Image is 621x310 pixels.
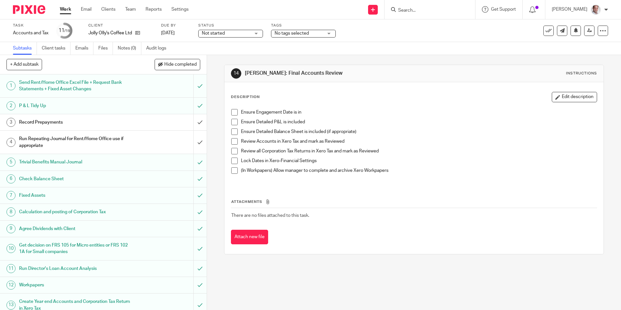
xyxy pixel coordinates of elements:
h1: Record Prepayments [19,117,131,127]
div: 12 [6,281,16,290]
p: Ensure Engagement Date is in [241,109,596,116]
h1: [PERSON_NAME]: Final Accounts Review [245,70,428,77]
img: Munro%20Partners-3202.jpg [591,5,601,15]
button: + Add subtask [6,59,42,70]
a: Emails [75,42,93,55]
button: Hide completed [155,59,200,70]
h1: Trivial Benefits Manual Journal [19,157,131,167]
a: Work [60,6,71,13]
a: Clients [101,6,115,13]
h1: P & L Tidy Up [19,101,131,111]
label: Task [13,23,49,28]
p: Ensure Detailed Balance Sheet is included (if appropriate) [241,128,596,135]
p: Ensure Detailed P&L is included [241,119,596,125]
span: Attachments [231,200,262,204]
label: Due by [161,23,190,28]
a: Subtasks [13,42,37,55]
a: Team [125,6,136,13]
div: 10 [6,244,16,253]
h1: Run Repeating Journal for Rent/Home Office use if appropriate [19,134,131,150]
span: Hide completed [164,62,197,67]
span: No tags selected [275,31,309,36]
span: Get Support [491,7,516,12]
input: Search [398,8,456,14]
div: 11 [59,27,70,34]
h1: Check Balance Sheet [19,174,131,184]
h1: Get decision on FRS 105 for Micro entities or FRS 102 1A for Small companies [19,240,131,257]
h1: Calculation and posting of Corporation Tax [19,207,131,217]
span: [DATE] [161,31,175,35]
h1: Send Rent/Home Office Excel File + Request Bank Statements + Fixed Asset Changes [19,78,131,94]
div: 14 [231,68,241,79]
span: Not started [202,31,225,36]
h1: Run Director's Loan Account Analysis [19,264,131,273]
p: Description [231,94,260,100]
div: 5 [6,158,16,167]
label: Tags [271,23,336,28]
p: Jolly Olly's Coffee Ltd [88,30,132,36]
a: Client tasks [42,42,71,55]
div: 6 [6,174,16,183]
div: 11 [6,264,16,273]
p: Review Accounts in Xero Tax and mark as Reviewed [241,138,596,145]
a: Settings [171,6,189,13]
div: 1 [6,81,16,90]
div: Instructions [566,71,597,76]
a: Audit logs [146,42,171,55]
button: Attach new file [231,230,268,244]
button: Edit description [552,92,597,102]
small: /19 [64,29,70,33]
div: 4 [6,138,16,147]
label: Status [198,23,263,28]
div: 8 [6,207,16,216]
span: There are no files attached to this task. [231,213,309,218]
p: Review all Corporation Tax Returns in Xero Tax and mark as Reviewed [241,148,596,154]
a: Email [81,6,92,13]
div: 13 [6,301,16,310]
h1: Workpapers [19,280,131,290]
div: 7 [6,191,16,200]
div: 9 [6,224,16,233]
div: Accounts and Tax [13,30,49,36]
label: Client [88,23,153,28]
div: 2 [6,101,16,110]
h1: Fixed Assets [19,191,131,200]
p: Lock Dates in Xero-Financial Settings [241,158,596,164]
a: Files [98,42,113,55]
p: [PERSON_NAME] [552,6,587,13]
img: Pixie [13,5,45,14]
a: Reports [146,6,162,13]
a: Notes (0) [118,42,141,55]
div: 3 [6,118,16,127]
p: (In Workpapers) Allow manager to complete and archive Xero Workpapers [241,167,596,174]
h1: Agree Dividends with Client [19,224,131,234]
